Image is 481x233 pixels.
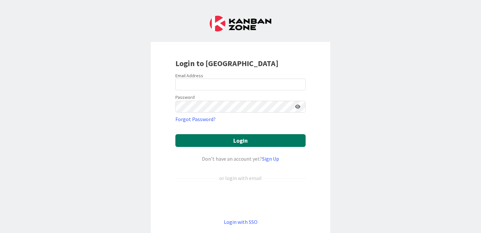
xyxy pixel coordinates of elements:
[172,193,309,207] iframe: Sign in with Google Button
[262,155,279,162] a: Sign Up
[175,73,203,79] label: Email Address
[175,58,278,68] b: Login to [GEOGRAPHIC_DATA]
[210,16,271,31] img: Kanban Zone
[218,174,263,182] div: or login with email
[224,219,258,225] a: Login with SSO
[175,115,216,123] a: Forgot Password?
[175,155,306,163] div: Don’t have an account yet?
[175,94,195,101] label: Password
[175,134,306,147] button: Login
